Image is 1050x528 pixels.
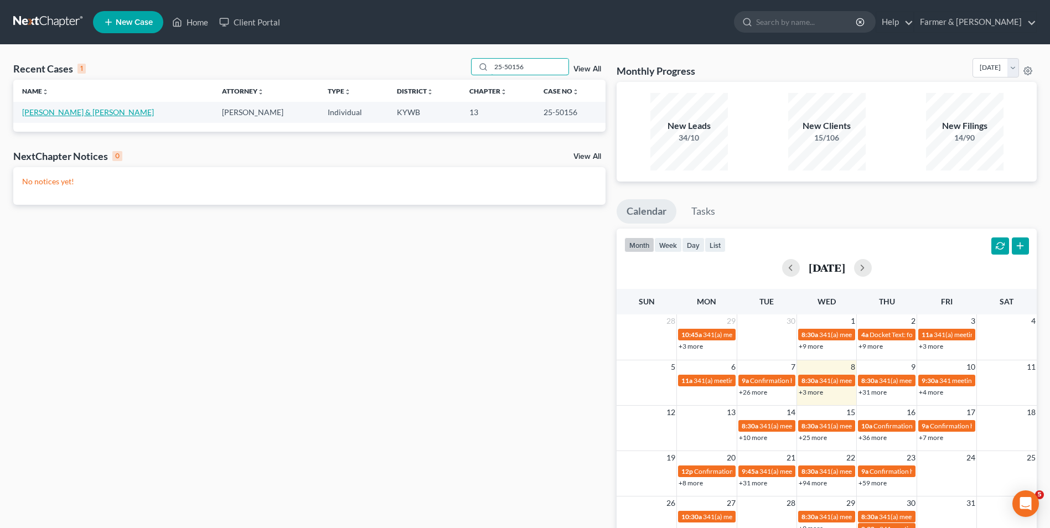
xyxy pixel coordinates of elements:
a: Home [167,12,214,32]
span: 8:30a [801,422,818,430]
i: unfold_more [42,89,49,95]
span: 30 [785,314,796,328]
a: +26 more [739,388,767,396]
span: Docket Text: for [PERSON_NAME] [870,330,969,339]
button: list [705,237,726,252]
span: 24 [965,451,976,464]
a: +3 more [679,342,703,350]
div: Open Intercom Messenger [1012,490,1039,517]
span: Confirmation hearing for [PERSON_NAME] [870,467,995,475]
span: 8:30a [801,330,818,339]
span: 5 [670,360,676,374]
span: 11 [1026,360,1037,374]
span: 28 [785,496,796,510]
span: 15 [845,406,856,419]
span: 10:45a [681,330,702,339]
span: Mon [697,297,716,306]
span: 20 [726,451,737,464]
span: 17 [965,406,976,419]
span: 29 [845,496,856,510]
a: [PERSON_NAME] & [PERSON_NAME] [22,107,154,117]
a: +8 more [679,479,703,487]
span: Confirmation hearing for [PERSON_NAME] & [PERSON_NAME] [694,467,878,475]
span: 6 [730,360,737,374]
span: 25 [1026,451,1037,464]
span: Thu [879,297,895,306]
a: +25 more [799,433,827,442]
a: Calendar [617,199,676,224]
a: Client Portal [214,12,286,32]
span: 11a [681,376,692,385]
span: 29 [726,314,737,328]
input: Search by name... [756,12,857,32]
i: unfold_more [500,89,507,95]
a: +7 more [919,433,943,442]
span: 341(a) meeting for [PERSON_NAME] [703,513,810,521]
span: 9:30a [922,376,938,385]
div: 0 [112,151,122,161]
span: 341(a) meeting for [PERSON_NAME] [819,376,926,385]
span: 341(a) meeting for [PERSON_NAME] [819,513,926,521]
a: View All [573,65,601,73]
h3: Monthly Progress [617,64,695,77]
i: unfold_more [572,89,579,95]
span: Sun [639,297,655,306]
span: 9a [922,422,929,430]
a: Help [876,12,913,32]
span: 9a [742,376,749,385]
a: +9 more [858,342,883,350]
a: +9 more [799,342,823,350]
span: 8 [850,360,856,374]
span: 4 [1030,314,1037,328]
span: 30 [906,496,917,510]
a: View All [573,153,601,161]
td: 13 [461,102,535,122]
span: 12 [665,406,676,419]
span: 11a [922,330,933,339]
span: 8:30a [801,376,818,385]
div: 15/106 [788,132,866,143]
a: Typeunfold_more [328,87,351,95]
span: 23 [906,451,917,464]
a: +36 more [858,433,887,442]
a: +3 more [919,342,943,350]
span: 10a [861,422,872,430]
span: 9a [861,467,868,475]
span: 341(a) meeting for [PERSON_NAME] [703,330,810,339]
span: 1 [850,314,856,328]
span: 8:30a [801,513,818,521]
span: 8:30a [861,513,878,521]
a: +3 more [799,388,823,396]
a: +4 more [919,388,943,396]
span: 19 [665,451,676,464]
span: New Case [116,18,153,27]
a: +31 more [858,388,887,396]
div: NextChapter Notices [13,149,122,163]
div: 14/90 [926,132,1004,143]
a: +94 more [799,479,827,487]
a: +10 more [739,433,767,442]
span: Sat [1000,297,1013,306]
span: Confirmation hearing for [PERSON_NAME] & [PERSON_NAME] [750,376,934,385]
a: Case Nounfold_more [544,87,579,95]
span: 8:30a [742,422,758,430]
td: 25-50156 [535,102,606,122]
span: 8:30a [861,376,878,385]
span: 341(a) meeting for [PERSON_NAME] [819,422,926,430]
span: 26 [665,496,676,510]
span: 9:45a [742,467,758,475]
a: Districtunfold_more [397,87,433,95]
i: unfold_more [344,89,351,95]
span: 341(a) meeting for [PERSON_NAME] & [PERSON_NAME] [879,376,1044,385]
span: 22 [845,451,856,464]
button: day [682,237,705,252]
span: 8:30a [801,467,818,475]
span: 341(a) meeting for [PERSON_NAME] [819,467,926,475]
td: KYWB [388,102,461,122]
a: +59 more [858,479,887,487]
a: Attorneyunfold_more [222,87,264,95]
span: Tue [759,297,774,306]
span: 341(a) meeting for [PERSON_NAME] [759,467,866,475]
a: Chapterunfold_more [469,87,507,95]
span: 341 meeting for [PERSON_NAME] [939,376,1038,385]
